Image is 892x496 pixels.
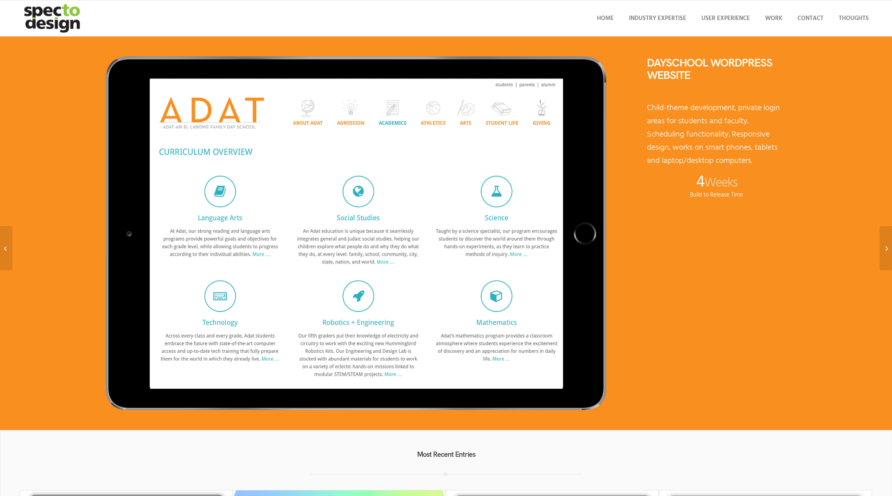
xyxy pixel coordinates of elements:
[880,226,892,270] a: Feminine Collective Website
[592,0,619,36] a: Home
[760,0,788,36] a: Work
[701,14,750,23] span: User Experience
[696,170,704,195] span: 4
[792,0,829,36] a: Contact
[18,0,88,36] img: specto-logo-2020
[704,173,737,193] span: Weeks
[106,56,606,410] img: adat_ipad_2
[624,0,691,36] a: Industry Expertise
[798,14,824,23] span: Contact
[647,102,780,167] span: Child-theme development, private login areas for students and faculty. Scheduling functionality. ...
[20,450,872,458] h4: Most Recent Entries
[597,14,614,23] span: Home
[629,14,686,23] span: Industry Expertise
[834,0,874,36] a: Thoughts
[839,14,869,23] span: Thoughts
[647,56,787,81] h2: Dayschool WordPress Website
[696,0,755,36] a: User Experience
[765,14,782,23] span: Work
[647,191,787,199] p: Build to Release Time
